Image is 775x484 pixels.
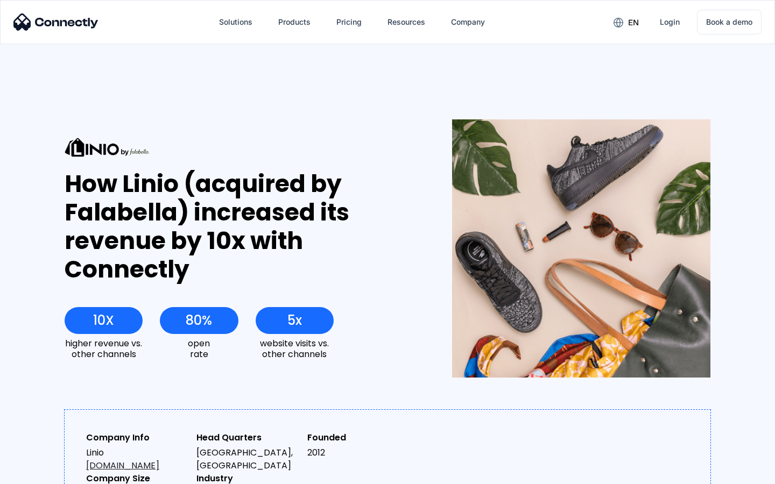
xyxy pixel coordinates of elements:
div: website visits vs. other channels [256,338,334,359]
div: How Linio (acquired by Falabella) increased its revenue by 10x with Connectly [65,170,413,283]
div: Solutions [219,15,252,30]
div: higher revenue vs. other channels [65,338,143,359]
div: 2012 [307,446,409,459]
img: Connectly Logo [13,13,98,31]
div: Head Quarters [196,431,298,444]
div: Login [660,15,680,30]
div: Company [451,15,485,30]
div: [GEOGRAPHIC_DATA], [GEOGRAPHIC_DATA] [196,446,298,472]
aside: Language selected: English [11,465,65,480]
div: open rate [160,338,238,359]
div: Products [278,15,311,30]
div: Company Info [86,431,188,444]
a: [DOMAIN_NAME] [86,459,159,472]
div: Founded [307,431,409,444]
a: Login [651,9,688,35]
div: 10X [93,313,114,328]
a: Pricing [328,9,370,35]
div: Linio [86,446,188,472]
div: 80% [186,313,212,328]
ul: Language list [22,465,65,480]
a: Book a demo [697,10,762,34]
div: en [628,15,639,30]
div: Pricing [336,15,362,30]
div: Resources [387,15,425,30]
div: 5x [287,313,302,328]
